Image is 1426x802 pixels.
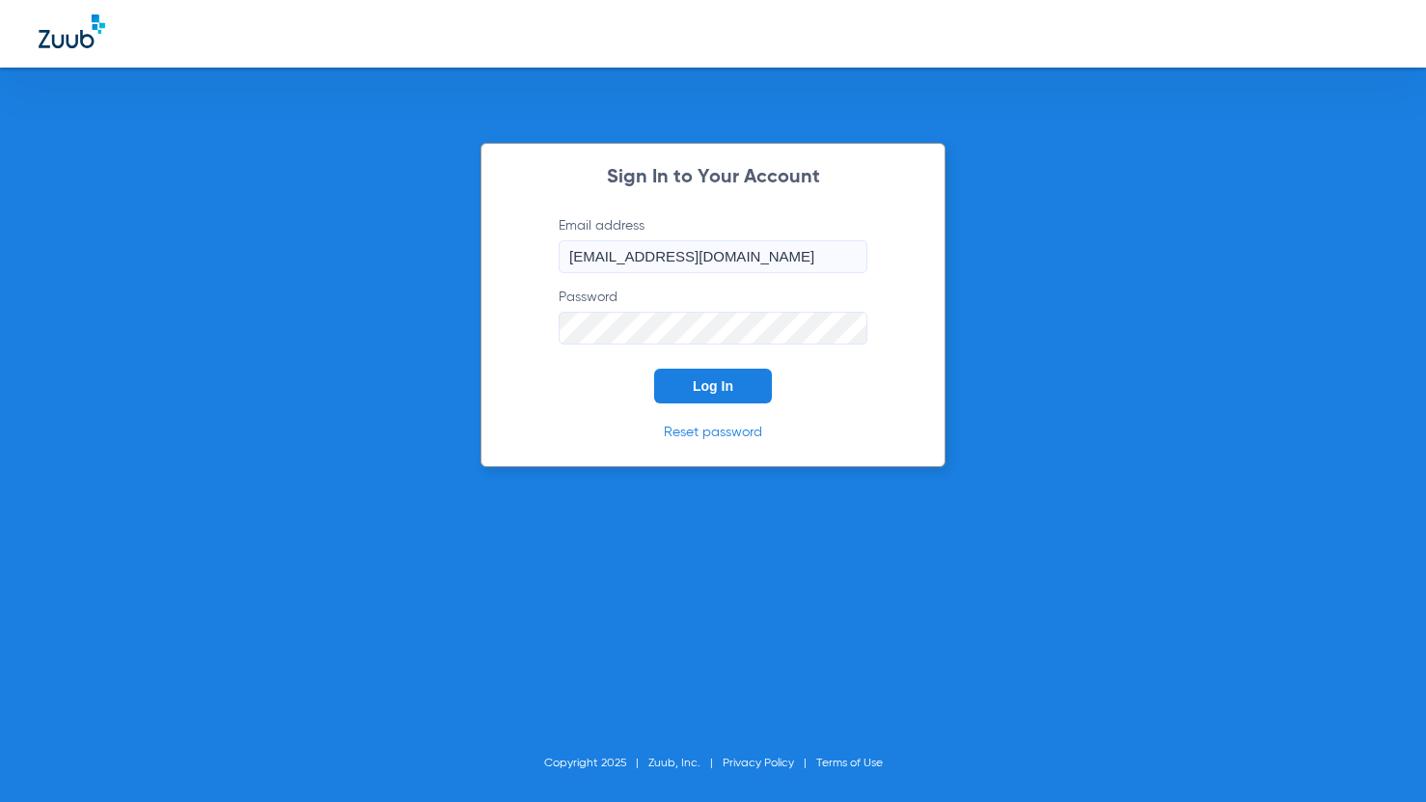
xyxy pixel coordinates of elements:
[530,168,896,187] h2: Sign In to Your Account
[559,240,867,273] input: Email address
[559,312,867,345] input: Password
[693,378,733,394] span: Log In
[544,754,648,773] li: Copyright 2025
[648,754,723,773] li: Zuub, Inc.
[664,426,762,439] a: Reset password
[654,369,772,403] button: Log In
[559,288,867,345] label: Password
[39,14,105,48] img: Zuub Logo
[559,216,867,273] label: Email address
[723,758,794,769] a: Privacy Policy
[1330,709,1426,802] iframe: Chat Widget
[816,758,883,769] a: Terms of Use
